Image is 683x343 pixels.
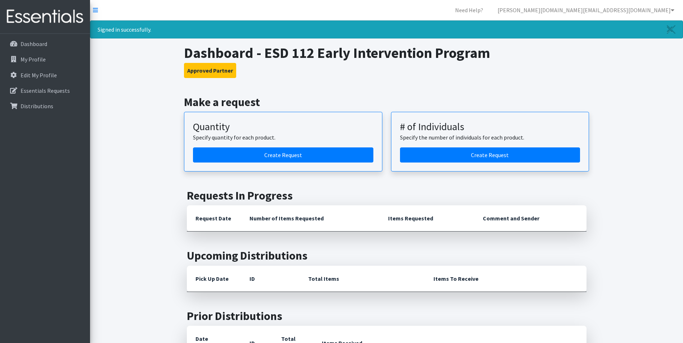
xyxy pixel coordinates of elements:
[400,133,580,142] p: Specify the number of individuals for each product.
[184,63,236,78] button: Approved Partner
[474,205,586,232] th: Comment and Sender
[300,266,425,292] th: Total Items
[21,102,53,110] p: Distributions
[193,121,373,133] h3: Quantity
[193,133,373,142] p: Specify quantity for each product.
[184,95,589,109] h2: Make a request
[187,266,241,292] th: Pick Up Date
[400,147,580,163] a: Create a request by number of individuals
[187,205,241,232] th: Request Date
[187,309,587,323] h2: Prior Distributions
[21,87,70,94] p: Essentials Requests
[400,121,580,133] h3: # of Individuals
[425,266,587,292] th: Items To Receive
[660,21,683,38] a: Close
[449,3,489,17] a: Need Help?
[193,147,373,163] a: Create a request by quantity
[3,68,87,82] a: Edit My Profile
[184,44,589,61] h1: Dashboard - ESD 112 Early Intervention Program
[187,249,587,262] h2: Upcoming Distributions
[492,3,680,17] a: [PERSON_NAME][DOMAIN_NAME][EMAIL_ADDRESS][DOMAIN_NAME]
[21,40,47,47] p: Dashboard
[3,52,87,67] a: My Profile
[21,56,46,63] p: My Profile
[379,205,474,232] th: Items Requested
[241,205,380,232] th: Number of Items Requested
[3,37,87,51] a: Dashboard
[3,99,87,113] a: Distributions
[3,5,87,29] img: HumanEssentials
[241,266,300,292] th: ID
[187,189,587,202] h2: Requests In Progress
[3,83,87,98] a: Essentials Requests
[21,72,57,79] p: Edit My Profile
[90,20,683,38] div: Signed in successfully.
